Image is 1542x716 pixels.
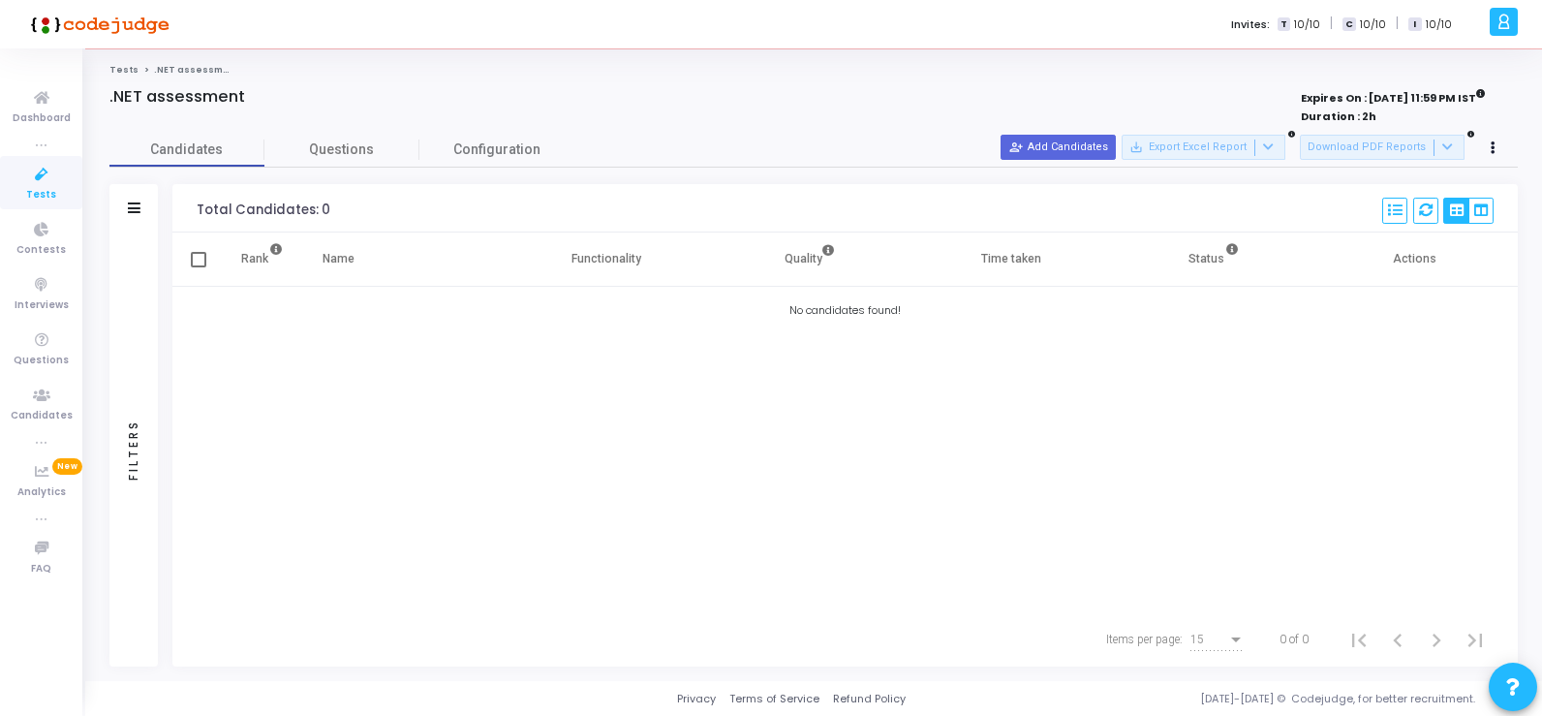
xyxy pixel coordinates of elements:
span: I [1408,17,1421,32]
span: Contests [16,242,66,259]
span: Configuration [453,140,540,160]
button: Download PDF Reports [1300,135,1465,160]
mat-icon: person_add_alt [1009,140,1023,154]
button: Last page [1456,620,1495,659]
span: New [52,458,82,475]
span: | [1396,14,1399,34]
div: Name [323,248,355,269]
span: Tests [26,187,56,203]
mat-icon: save_alt [1129,140,1143,154]
div: Time taken [981,248,1041,269]
strong: Duration : 2h [1301,109,1376,124]
a: Refund Policy [833,691,906,707]
th: Rank [221,233,303,287]
div: Items per page: [1106,631,1183,648]
img: logo [24,5,170,44]
button: Previous page [1378,620,1417,659]
div: [DATE]-[DATE] © Codejudge, for better recruitment. [906,691,1519,707]
div: Total Candidates: 0 [197,202,330,218]
span: | [1330,14,1333,34]
strong: Expires On : [DATE] 11:59 PM IST [1301,85,1486,107]
span: Interviews [15,297,69,314]
nav: breadcrumb [109,64,1518,77]
label: Invites: [1231,16,1270,33]
a: Terms of Service [729,691,819,707]
h4: .NET assessment [109,87,245,107]
span: Dashboard [13,110,71,127]
span: FAQ [31,561,51,577]
th: Quality [707,233,910,287]
button: Next page [1417,620,1456,659]
th: Status [1113,233,1315,287]
span: C [1342,17,1355,32]
div: No candidates found! [172,302,1518,319]
span: 10/10 [1360,16,1386,33]
th: Functionality [505,233,707,287]
span: T [1278,17,1290,32]
button: Add Candidates [1001,135,1116,160]
span: 10/10 [1426,16,1452,33]
mat-select: Items per page: [1190,634,1245,647]
span: .NET assessment [154,64,239,76]
span: Questions [14,353,69,369]
span: Candidates [109,140,264,160]
button: First page [1340,620,1378,659]
div: Filters [125,343,142,556]
span: 15 [1190,633,1204,646]
a: Tests [109,64,139,76]
span: Analytics [17,484,66,501]
span: Candidates [11,408,73,424]
div: 0 of 0 [1280,631,1309,648]
th: Actions [1315,233,1518,287]
span: Questions [264,140,419,160]
div: View Options [1443,198,1494,224]
a: Privacy [677,691,716,707]
span: 10/10 [1294,16,1320,33]
button: Export Excel Report [1122,135,1285,160]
